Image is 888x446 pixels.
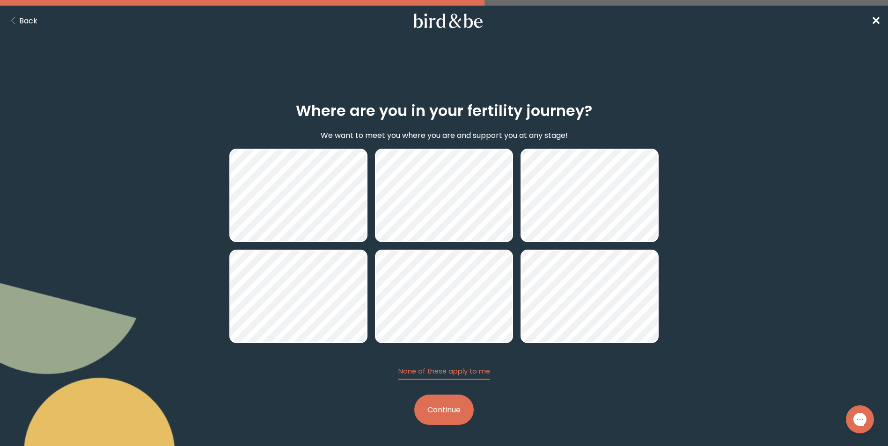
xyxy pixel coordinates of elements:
[414,395,474,425] button: Continue
[398,367,490,380] button: None of these apply to me
[296,100,592,122] h2: Where are you in your fertility journey?
[321,129,568,141] p: We want to meet you where you are and support you at any stage!
[841,402,879,437] iframe: Gorgias live chat messenger
[7,15,37,27] button: Back Button
[871,13,881,29] a: ✕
